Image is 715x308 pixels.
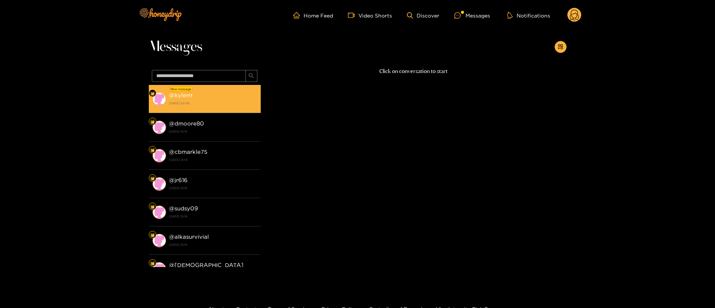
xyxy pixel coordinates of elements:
[169,177,188,183] strong: @ jr616
[348,12,358,19] span: video-camera
[169,120,204,127] strong: @ dmoore80
[150,204,155,209] img: Fan Level
[169,262,244,268] strong: @ [DEMOGRAPHIC_DATA]
[261,67,567,76] p: Click on conversation to start
[169,185,257,191] strong: [DATE] 18:14
[153,262,166,276] img: conversation
[293,12,304,19] span: home
[153,92,166,106] img: conversation
[153,149,166,162] img: conversation
[558,44,563,50] span: appstore-add
[169,149,207,155] strong: @ cbmarkle75
[169,92,193,98] strong: @ kylerrr
[169,100,257,107] strong: [DATE] 02:06
[169,86,193,92] div: New message
[454,11,490,20] div: Messages
[150,261,155,266] img: Fan Level
[153,121,166,134] img: conversation
[169,241,257,248] strong: [DATE] 18:14
[150,91,155,96] img: Fan Level
[407,12,439,19] a: Discover
[169,213,257,220] strong: [DATE] 18:14
[153,206,166,219] img: conversation
[150,148,155,152] img: Fan Level
[555,41,567,53] button: appstore-add
[149,38,202,56] span: Messages
[169,205,198,212] strong: @ sudsy09
[150,120,155,124] img: Fan Level
[293,12,333,19] a: Home Feed
[150,233,155,237] img: Fan Level
[150,176,155,181] img: Fan Level
[169,128,257,135] strong: [DATE] 18:14
[153,234,166,247] img: conversation
[348,12,392,19] a: Video Shorts
[505,12,552,19] button: Notifications
[245,70,257,82] button: search
[153,177,166,191] img: conversation
[169,234,209,240] strong: @ alkasurvivial
[169,156,257,163] strong: [DATE] 18:14
[248,73,254,79] span: search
